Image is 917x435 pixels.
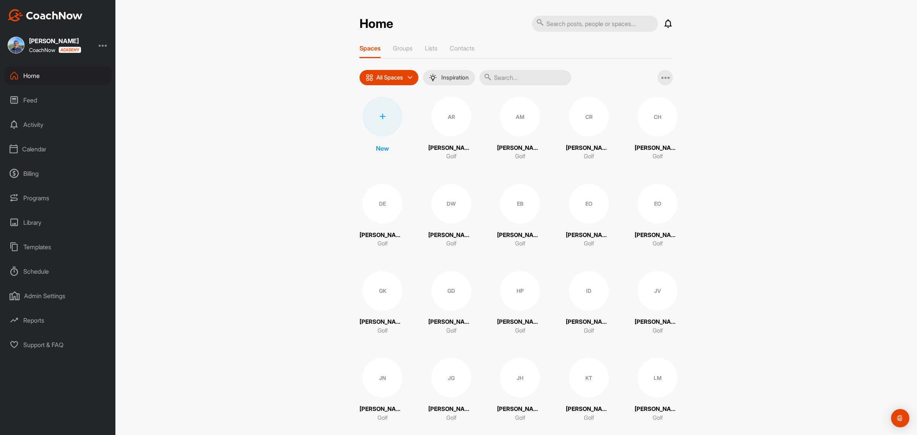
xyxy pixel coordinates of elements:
a: JG[PERSON_NAME]Golf [428,358,474,422]
div: DE [363,184,402,224]
a: JN[PERSON_NAME]Golf [360,358,405,422]
p: [PERSON_NAME] [497,144,543,153]
p: [PERSON_NAME] [428,144,474,153]
a: ID[PERSON_NAME]Golf [566,271,612,335]
div: EO [569,184,609,224]
p: [PERSON_NAME] [635,144,680,153]
div: Templates [4,237,112,256]
div: Reports [4,311,112,330]
p: Golf [377,239,388,248]
div: EB [500,184,540,224]
a: EO[PERSON_NAME]Golf [635,184,680,248]
div: Open Intercom Messenger [891,409,909,427]
p: Golf [653,239,663,248]
img: square_909ed3242d261a915dd01046af216775.jpg [8,37,24,54]
div: ID [569,271,609,311]
p: Golf [584,239,594,248]
p: [PERSON_NAME] [635,318,680,326]
p: [PERSON_NAME] [360,231,405,240]
input: Search posts, people or spaces... [532,16,658,32]
p: Contacts [450,44,475,52]
p: Golf [377,414,388,422]
a: DE[PERSON_NAME]Golf [360,184,405,248]
a: AR[PERSON_NAME]Golf [428,97,474,161]
div: Support & FAQ [4,335,112,354]
p: [PERSON_NAME] [428,318,474,326]
a: CR[PERSON_NAME]Golf [566,97,612,161]
a: LM[PERSON_NAME]Golf [635,358,680,422]
div: EO [638,184,677,224]
div: JG [431,358,471,398]
div: Feed [4,91,112,110]
p: Spaces [360,44,381,52]
div: Library [4,213,112,232]
div: KT [569,358,609,398]
p: New [376,144,389,153]
p: [PERSON_NAME] [428,405,474,414]
h2: Home [360,16,393,31]
p: Golf [377,326,388,335]
p: [PERSON_NAME] [497,231,543,240]
p: [PERSON_NAME] [566,231,612,240]
div: GK [363,271,402,311]
div: JV [638,271,677,311]
a: EB[PERSON_NAME]Golf [497,184,543,248]
div: CoachNow [29,47,81,53]
a: AM[PERSON_NAME]Golf [497,97,543,161]
p: [PERSON_NAME] [497,405,543,414]
div: Programs [4,188,112,208]
p: [PERSON_NAME] [635,231,680,240]
p: [PERSON_NAME] [566,318,612,326]
p: [PERSON_NAME] [360,318,405,326]
p: Golf [515,239,525,248]
p: Golf [515,414,525,422]
a: HP[PERSON_NAME]Golf [497,271,543,335]
div: Schedule [4,262,112,281]
a: CH[PERSON_NAME]Golf [635,97,680,161]
div: GD [431,271,471,311]
div: AR [431,97,471,136]
div: AM [500,97,540,136]
p: Golf [515,326,525,335]
div: CH [638,97,677,136]
p: [PERSON_NAME] [635,405,680,414]
div: DW [431,184,471,224]
p: Golf [515,152,525,161]
p: Golf [584,414,594,422]
p: All Spaces [376,75,403,81]
p: [PERSON_NAME] [360,405,405,414]
a: KT[PERSON_NAME]Golf [566,358,612,422]
img: icon [366,74,373,81]
a: GK[PERSON_NAME]Golf [360,271,405,335]
p: [PERSON_NAME] [566,144,612,153]
div: JN [363,358,402,398]
p: Golf [584,326,594,335]
div: Billing [4,164,112,183]
p: Groups [393,44,413,52]
p: [PERSON_NAME] [497,318,543,326]
div: Home [4,66,112,85]
div: Admin Settings [4,286,112,305]
div: JH [500,358,540,398]
p: Lists [425,44,437,52]
p: Golf [446,152,457,161]
p: Golf [653,152,663,161]
p: Golf [446,414,457,422]
img: CoachNow acadmey [58,47,81,53]
div: [PERSON_NAME] [29,38,81,44]
a: DW[PERSON_NAME]Golf [428,184,474,248]
div: LM [638,358,677,398]
p: Golf [653,414,663,422]
a: GD[PERSON_NAME]Golf [428,271,474,335]
p: Inspiration [441,75,469,81]
p: [PERSON_NAME] [566,405,612,414]
a: EO[PERSON_NAME]Golf [566,184,612,248]
img: menuIcon [429,74,437,81]
div: CR [569,97,609,136]
p: [PERSON_NAME] [428,231,474,240]
img: CoachNow [8,9,83,21]
p: Golf [653,326,663,335]
input: Search... [480,70,571,85]
p: Golf [446,239,457,248]
div: HP [500,271,540,311]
